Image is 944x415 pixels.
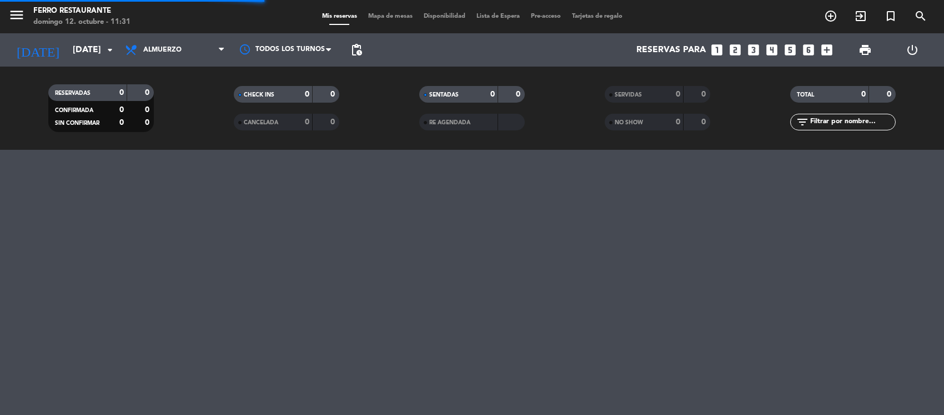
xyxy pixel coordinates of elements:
span: Mis reservas [317,13,363,19]
span: Disponibilidad [418,13,471,19]
button: menu [8,7,25,27]
strong: 0 [887,90,893,98]
span: SERVIDAS [615,92,642,98]
span: Pre-acceso [525,13,566,19]
strong: 0 [119,106,124,114]
span: RESERVADAS [55,90,91,96]
strong: 0 [516,90,523,98]
i: looks_one [710,43,724,57]
span: Almuerzo [143,46,182,54]
i: looks_4 [765,43,779,57]
i: looks_6 [801,43,816,57]
span: NO SHOW [615,120,643,125]
span: Lista de Espera [471,13,525,19]
input: Filtrar por nombre... [809,116,895,128]
strong: 0 [676,90,680,98]
strong: 0 [305,90,309,98]
strong: 0 [330,118,337,126]
i: add_circle_outline [824,9,837,23]
strong: 0 [861,90,866,98]
i: looks_two [728,43,742,57]
i: exit_to_app [854,9,867,23]
span: SIN CONFIRMAR [55,120,99,126]
i: search [914,9,927,23]
span: Tarjetas de regalo [566,13,628,19]
span: CHECK INS [244,92,274,98]
span: pending_actions [350,43,363,57]
span: CONFIRMADA [55,108,93,113]
span: RE AGENDADA [429,120,470,125]
i: power_settings_new [906,43,919,57]
strong: 0 [701,90,708,98]
i: looks_3 [746,43,761,57]
strong: 0 [145,89,152,97]
i: menu [8,7,25,23]
span: TOTAL [797,92,814,98]
strong: 0 [119,89,124,97]
strong: 0 [676,118,680,126]
span: SENTADAS [429,92,459,98]
div: domingo 12. octubre - 11:31 [33,17,130,28]
div: LOG OUT [888,33,936,67]
strong: 0 [330,90,337,98]
strong: 0 [119,119,124,126]
div: Ferro Restaurante [33,6,130,17]
i: turned_in_not [884,9,897,23]
i: arrow_drop_down [103,43,117,57]
i: filter_list [796,115,809,129]
span: CANCELADA [244,120,278,125]
strong: 0 [490,90,495,98]
i: add_box [820,43,834,57]
span: print [858,43,872,57]
strong: 0 [145,106,152,114]
strong: 0 [145,119,152,126]
strong: 0 [701,118,708,126]
span: Reservas para [636,45,706,55]
strong: 0 [305,118,309,126]
i: [DATE] [8,38,67,62]
i: looks_5 [783,43,797,57]
span: Mapa de mesas [363,13,418,19]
